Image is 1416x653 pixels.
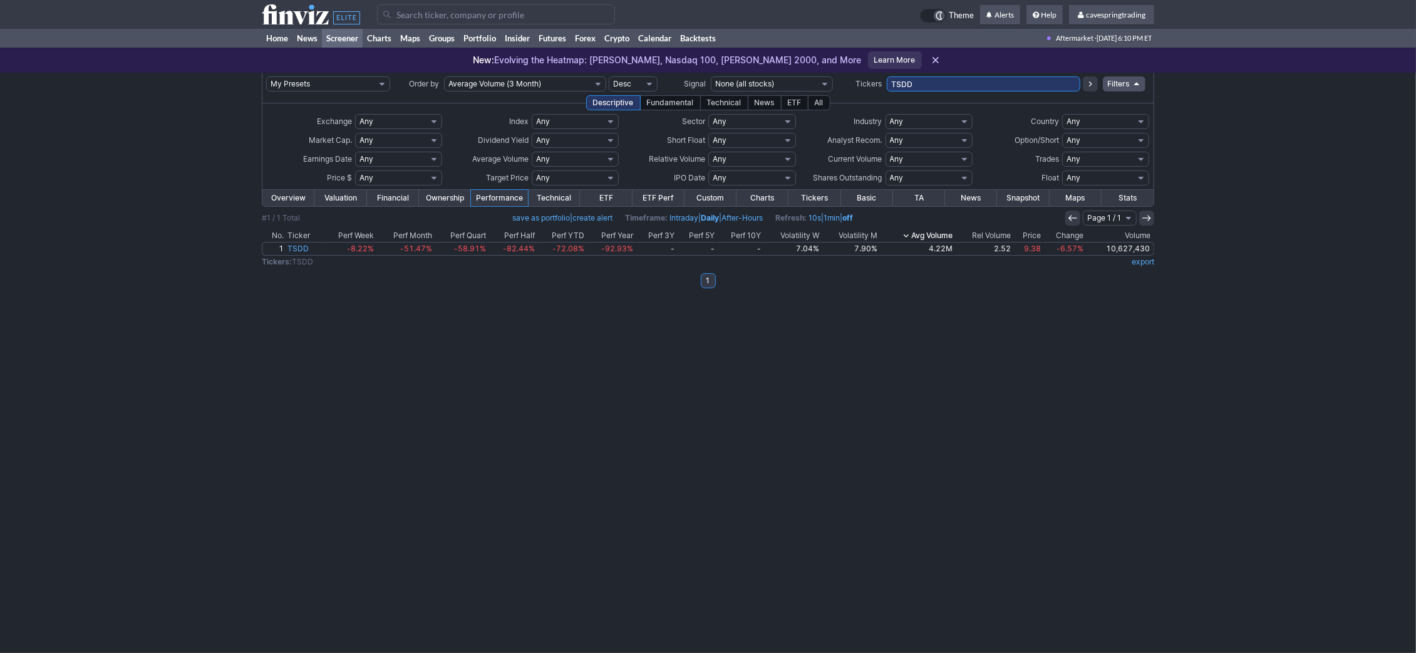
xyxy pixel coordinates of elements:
a: Backtests [676,29,720,48]
span: Float [1041,173,1059,182]
span: | [512,212,612,224]
a: After-Hours [721,213,763,222]
span: Industry [854,117,882,126]
th: Avg Volume [879,229,954,242]
span: Market Cap. [309,135,352,145]
div: Descriptive [586,95,641,110]
span: -82.44% [503,244,535,253]
a: Technical [528,190,580,206]
th: Perf 3Y [635,229,676,242]
a: Learn More [868,51,922,69]
th: Price [1013,229,1043,242]
a: ETF Perf [633,190,685,206]
span: Average Volume [472,154,529,164]
a: Charts [363,29,396,48]
span: Order by [409,79,439,88]
a: 7.04% [763,243,821,255]
a: Intraday [669,213,698,222]
th: Volume [1085,229,1154,242]
a: Calendar [634,29,676,48]
span: -8.22% [347,244,374,253]
th: Ticker [286,229,321,242]
a: Portfolio [459,29,500,48]
a: Futures [534,29,571,48]
span: Price $ [327,173,352,182]
div: Technical [700,95,748,110]
a: -82.44% [488,243,537,255]
a: Daily [701,213,719,222]
span: Theme [949,9,974,23]
span: Sector [682,117,705,126]
span: | | [625,212,763,224]
span: -72.08% [552,244,584,253]
a: Tickers [788,190,840,206]
span: Option/Short [1015,135,1059,145]
a: off [842,213,853,222]
a: Maps [396,29,425,48]
span: Tickers [855,79,882,88]
a: Filters [1103,76,1145,91]
a: 10,627,430 [1085,243,1154,255]
a: -51.47% [376,243,434,255]
a: Ownership [419,190,471,206]
span: Aftermarket · [1056,29,1097,48]
a: Charts [736,190,788,206]
span: | | [775,212,853,224]
th: Perf 5Y [676,229,716,242]
a: TSDD [286,243,321,255]
span: cavespringtrading [1086,10,1145,19]
a: Custom [685,190,736,206]
a: - [635,243,676,255]
a: Crypto [600,29,634,48]
a: export [1132,257,1154,266]
a: Insider [500,29,534,48]
a: -72.08% [537,243,586,255]
div: ETF [781,95,809,110]
a: Groups [425,29,459,48]
span: Dividend Yield [478,135,529,145]
a: 9.38 [1013,243,1043,255]
b: Timeframe: [625,213,668,222]
a: Basic [841,190,893,206]
th: Perf Year [586,229,635,242]
span: Target Price [486,173,529,182]
span: Analyst Recom. [828,135,882,145]
p: Evolving the Heatmap: [PERSON_NAME], Nasdaq 100, [PERSON_NAME] 2000, and More [473,54,862,66]
a: 2.52 [954,243,1013,255]
a: Financial [367,190,419,206]
a: 10s [809,213,821,222]
a: - [716,243,763,255]
span: Short Float [667,135,705,145]
a: - [676,243,716,255]
a: -58.91% [434,243,488,255]
th: Perf YTD [537,229,586,242]
a: create alert [572,213,612,222]
span: -51.47% [400,244,432,253]
div: #1 / 1 Total [262,212,300,224]
span: -92.93% [601,244,633,253]
a: -92.93% [586,243,635,255]
span: Current Volume [829,154,882,164]
a: News [945,190,997,206]
a: Theme [920,9,974,23]
a: Alerts [980,5,1020,25]
b: Refresh: [775,213,807,222]
a: 1min [824,213,840,222]
span: 9.38 [1024,244,1041,253]
a: 1 [701,273,716,288]
th: Perf 10Y [716,229,763,242]
div: News [748,95,782,110]
th: Volatility M [821,229,879,242]
a: Snapshot [997,190,1049,206]
a: Home [262,29,292,48]
a: Overview [262,190,314,206]
td: TSDD [262,256,882,268]
span: [DATE] 6:10 PM ET [1097,29,1152,48]
a: Forex [571,29,600,48]
th: No. [262,229,286,242]
th: Volatility W [763,229,821,242]
b: 1 [706,273,710,288]
a: Performance [471,190,528,206]
a: cavespringtrading [1069,5,1154,25]
span: -6.57% [1057,244,1083,253]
